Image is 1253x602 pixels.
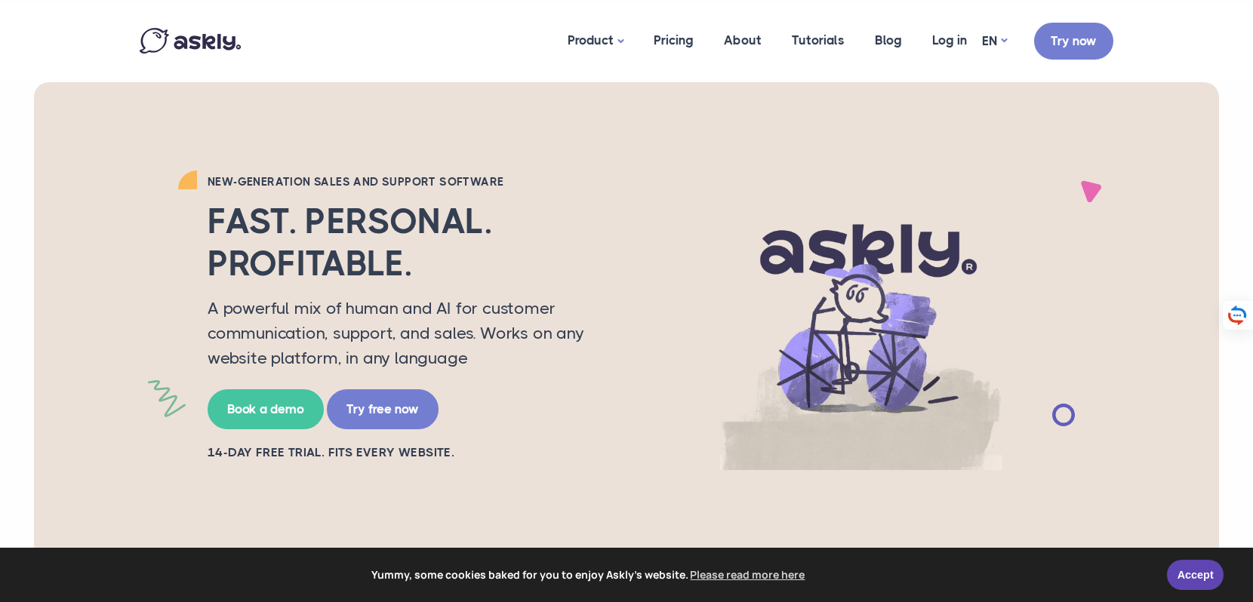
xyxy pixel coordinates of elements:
[623,173,1098,470] img: AI multilingual chat
[208,444,600,461] h2: 14-day free trial. Fits every website.
[917,4,982,77] a: Log in
[982,30,1007,52] a: EN
[688,564,808,586] a: learn more about cookies
[553,4,639,78] a: Product
[22,564,1156,586] span: Yummy, some cookies baked for you to enjoy Askly's website.
[208,296,600,370] p: A powerful mix of human and AI for customer communication, support, and sales. Works on any websi...
[140,28,241,54] img: Askly
[208,201,600,284] h2: Fast. Personal. Profitable.
[639,4,709,77] a: Pricing
[709,4,777,77] a: About
[327,389,439,429] a: Try free now
[208,174,600,189] h2: New-generation sales and support software
[777,4,860,77] a: Tutorials
[208,389,324,429] a: Book a demo
[860,4,917,77] a: Blog
[1034,23,1113,60] a: Try now
[1167,560,1224,590] a: Accept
